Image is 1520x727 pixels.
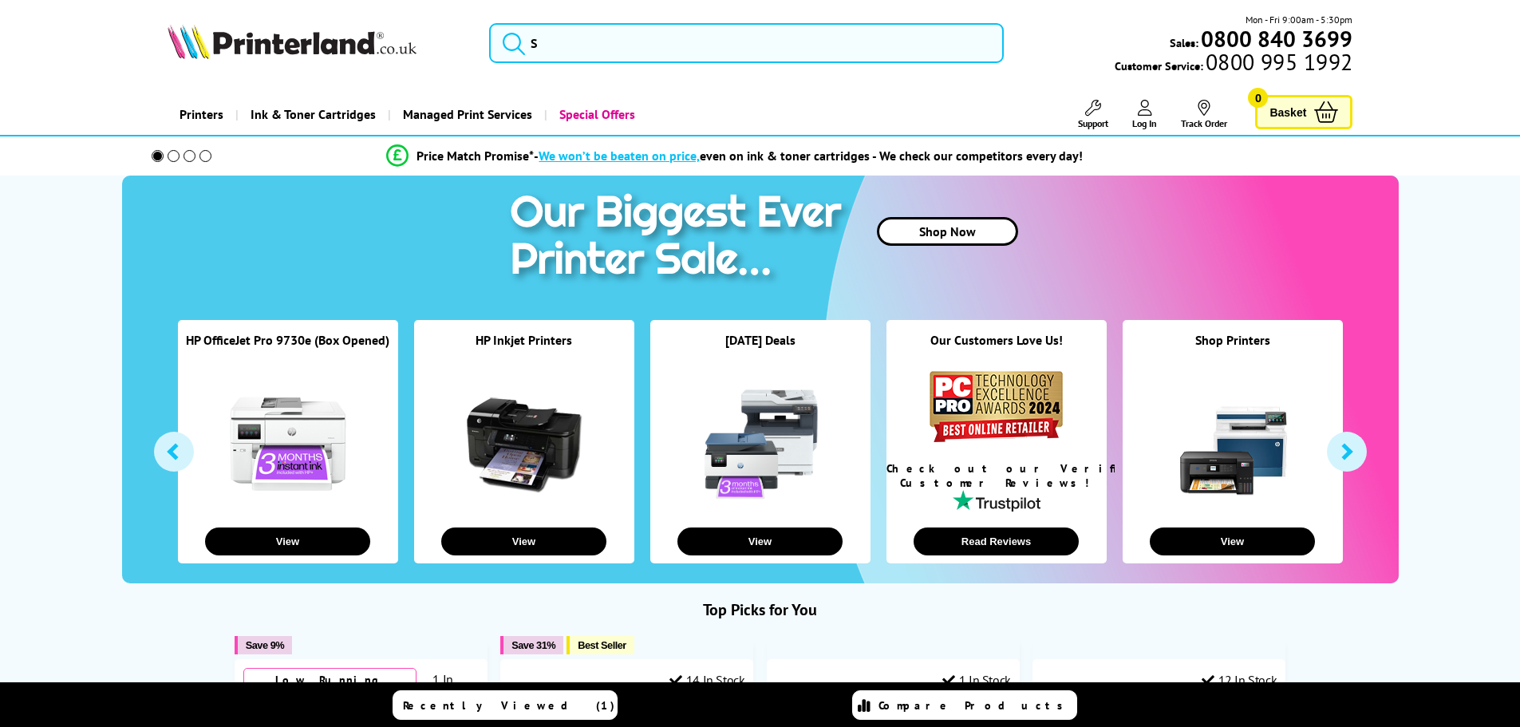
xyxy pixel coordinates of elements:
[914,527,1079,555] button: Read Reviews
[578,639,626,651] span: Best Seller
[886,461,1107,490] div: Check out our Verified Customer Reviews!
[403,698,615,713] span: Recently Viewed (1)
[1255,95,1352,129] a: Basket 0
[1132,100,1157,129] a: Log In
[1170,35,1198,50] span: Sales:
[388,94,544,135] a: Managed Print Services
[1201,24,1352,53] b: 0800 840 3699
[235,94,388,135] a: Ink & Toner Cartridges
[1115,54,1352,73] span: Customer Service:
[205,527,370,555] button: View
[417,148,534,164] span: Price Match Promise*
[650,332,871,368] div: [DATE] Deals
[567,636,634,654] button: Best Seller
[1181,100,1227,129] a: Track Order
[511,639,555,651] span: Save 31%
[1248,88,1268,108] span: 0
[1078,100,1108,129] a: Support
[186,332,389,348] a: HP OfficeJet Pro 9730e (Box Opened)
[168,24,417,59] img: Printerland Logo
[1203,54,1352,69] span: 0800 995 1992
[1132,117,1157,129] span: Log In
[489,23,1004,63] input: S
[534,148,1083,164] div: - even on ink & toner cartridges - We check our competitors every day!
[476,332,572,348] a: HP Inkjet Printers
[669,672,744,688] div: 14 In Stock
[852,690,1077,720] a: Compare Products
[502,176,858,301] img: printer sale
[441,527,606,555] button: View
[677,527,843,555] button: View
[1150,527,1315,555] button: View
[539,148,700,164] span: We won’t be beaten on price,
[235,636,292,654] button: Save 9%
[942,672,1011,688] div: 1 In Stock
[168,24,470,62] a: Printerland Logo
[1198,31,1352,46] a: 0800 840 3699
[251,94,376,135] span: Ink & Toner Cartridges
[1078,117,1108,129] span: Support
[1269,101,1306,123] span: Basket
[246,639,284,651] span: Save 9%
[877,217,1018,246] a: Shop Now
[243,668,417,706] div: Low Running Costs
[417,671,479,703] div: 1 In Stock
[544,94,647,135] a: Special Offers
[168,94,235,135] a: Printers
[1246,12,1352,27] span: Mon - Fri 9:00am - 5:30pm
[500,636,563,654] button: Save 31%
[1202,672,1277,688] div: 12 In Stock
[878,698,1072,713] span: Compare Products
[130,142,1340,170] li: modal_Promise
[393,690,618,720] a: Recently Viewed (1)
[886,332,1107,368] div: Our Customers Love Us!
[1123,332,1343,368] div: Shop Printers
